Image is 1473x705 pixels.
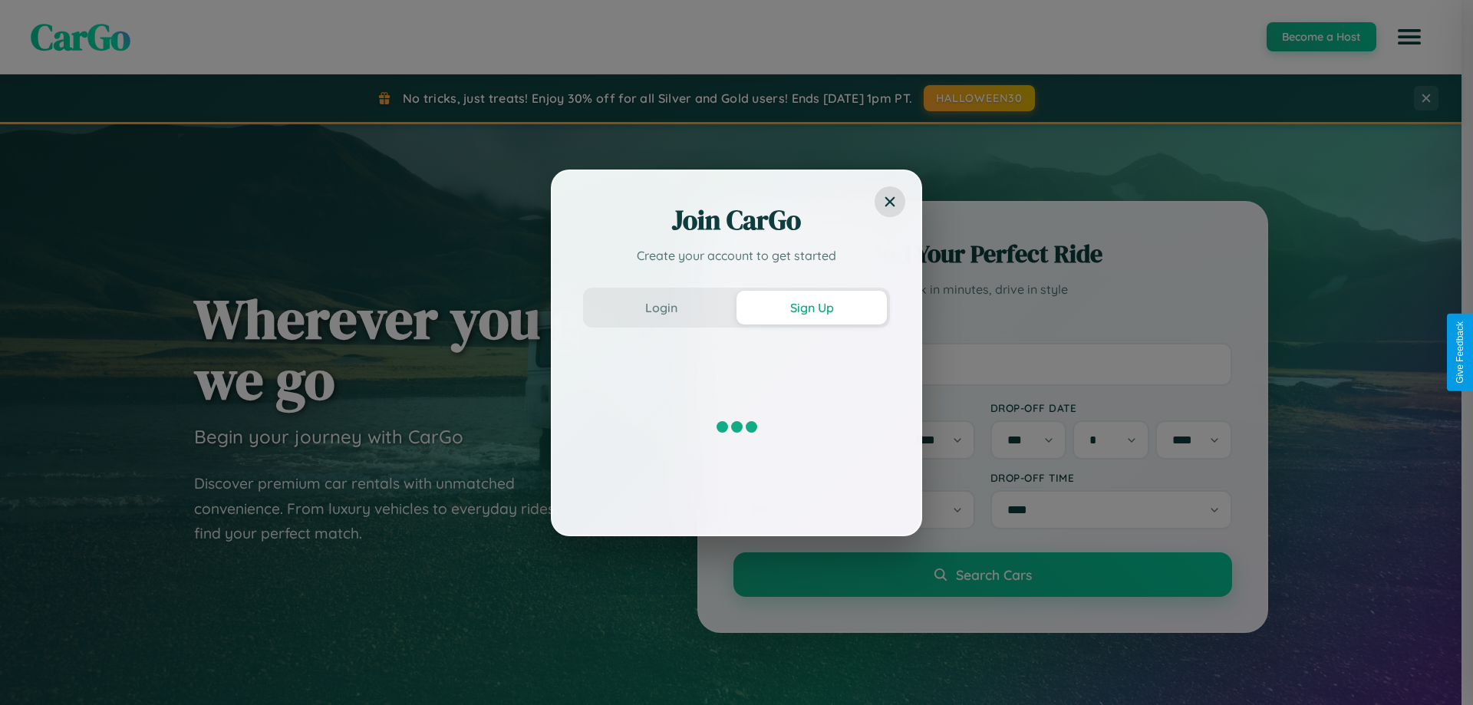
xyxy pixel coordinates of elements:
div: Give Feedback [1455,321,1465,384]
h2: Join CarGo [583,202,890,239]
button: Sign Up [736,291,887,324]
iframe: Intercom live chat [15,653,52,690]
button: Login [586,291,736,324]
p: Create your account to get started [583,246,890,265]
